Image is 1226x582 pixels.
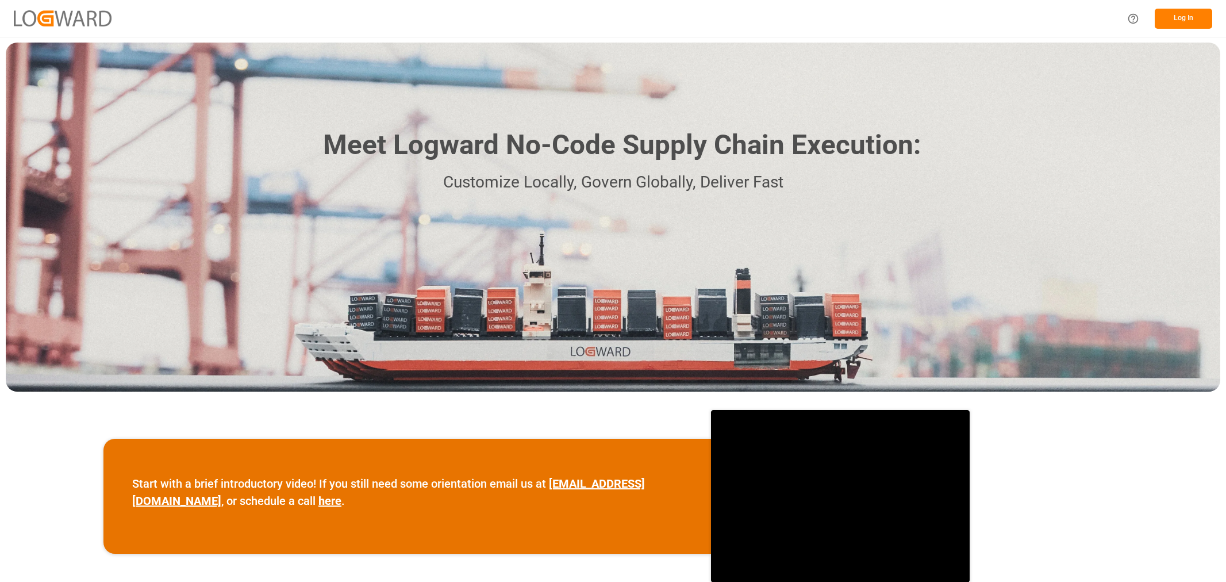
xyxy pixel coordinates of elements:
img: Logward_new_orange.png [14,10,112,26]
p: Start with a brief introductory video! If you still need some orientation email us at , or schedu... [132,475,682,510]
a: here [318,494,341,508]
button: Log In [1155,9,1212,29]
button: Help Center [1120,6,1146,32]
h1: Meet Logward No-Code Supply Chain Execution: [323,125,921,166]
p: Customize Locally, Govern Globally, Deliver Fast [306,170,921,196]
